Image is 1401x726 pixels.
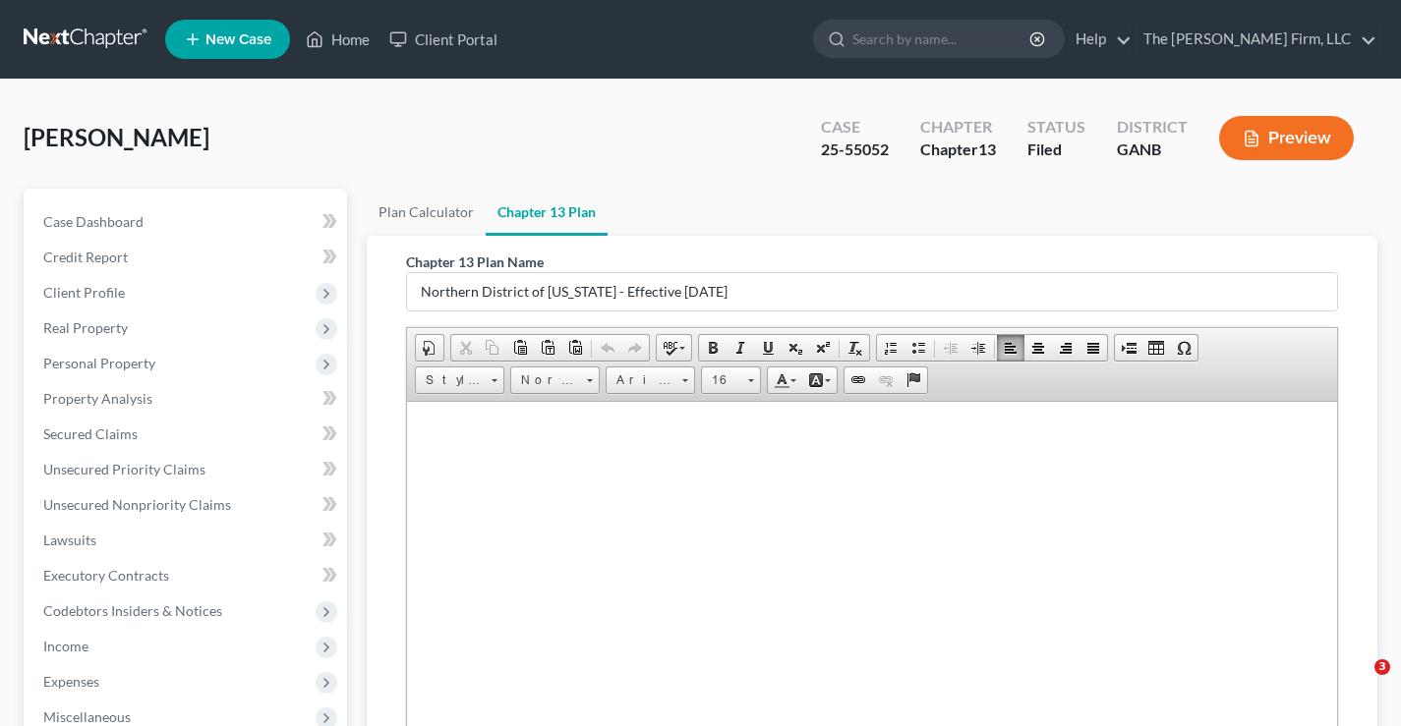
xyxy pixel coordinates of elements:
span: New Case [205,32,271,47]
a: Client Portal [379,22,507,57]
a: Unlink [872,367,900,393]
a: Executory Contracts [28,558,347,593]
a: Credit Report [28,240,347,275]
a: Superscript [809,335,837,361]
a: Table [1142,335,1170,361]
a: Bold [699,335,727,361]
iframe: Intercom live chat [1334,659,1381,706]
a: Lawsuits [28,523,347,558]
a: 16 [701,366,761,394]
span: Client Profile [43,284,125,301]
span: [PERSON_NAME] [24,123,209,151]
a: Align Right [1052,335,1080,361]
a: Insert Special Character [1170,335,1197,361]
a: Unsecured Nonpriority Claims [28,487,347,523]
a: Plan Calculator [367,189,486,236]
span: 3 [1374,659,1390,675]
a: Unsecured Priority Claims [28,452,347,487]
span: Secured Claims [43,425,138,442]
a: Paste [506,335,534,361]
div: Chapter [920,116,996,139]
span: Case Dashboard [43,213,144,230]
div: GANB [1117,139,1188,161]
a: Paste as plain text [534,335,561,361]
div: 25-55052 [821,139,889,161]
div: Case [821,116,889,139]
a: Undo [594,335,621,361]
span: Expenses [43,673,99,690]
span: Codebtors Insiders & Notices [43,602,222,619]
a: Text Color [768,367,802,393]
span: Unsecured Priority Claims [43,461,205,477]
a: Background Color [802,367,837,393]
a: Remove Format [842,335,869,361]
span: 16 [702,367,741,393]
a: Underline [754,335,782,361]
input: Search by name... [852,21,1032,57]
a: Spell Checker [657,335,691,361]
label: Chapter 13 Plan Name [406,251,544,272]
span: Miscellaneous [43,708,131,725]
a: Normal [510,366,600,394]
a: Secured Claims [28,417,347,452]
input: Enter name... [407,273,1337,310]
span: Credit Report [43,249,128,265]
a: Link [845,367,872,393]
button: Preview [1219,116,1354,160]
a: Paste from Word [561,335,589,361]
a: Italic [727,335,754,361]
div: Status [1027,116,1085,139]
a: Center [1024,335,1052,361]
span: Arial [607,367,675,393]
a: Styles [415,366,504,394]
a: Insert Page Break for Printing [1115,335,1142,361]
a: Document Properties [416,335,443,361]
div: District [1117,116,1188,139]
a: Copy [479,335,506,361]
span: Income [43,638,88,654]
span: 13 [978,140,996,158]
a: Chapter 13 Plan [486,189,608,236]
a: Cut [451,335,479,361]
span: Unsecured Nonpriority Claims [43,496,231,513]
span: Property Analysis [43,390,152,407]
a: Subscript [782,335,809,361]
span: Real Property [43,319,128,336]
a: Redo [621,335,649,361]
a: Property Analysis [28,381,347,417]
div: Chapter [920,139,996,161]
div: Filed [1027,139,1085,161]
a: Decrease Indent [937,335,964,361]
a: Case Dashboard [28,204,347,240]
span: Executory Contracts [43,567,169,584]
a: Insert/Remove Bulleted List [905,335,932,361]
a: Help [1066,22,1132,57]
a: Home [296,22,379,57]
a: Increase Indent [964,335,992,361]
span: Lawsuits [43,531,96,548]
a: Anchor [900,367,927,393]
span: Styles [416,367,485,393]
span: Normal [511,367,580,393]
a: Arial [606,366,695,394]
a: Justify [1080,335,1107,361]
a: Align Left [997,335,1024,361]
a: The [PERSON_NAME] Firm, LLC [1134,22,1376,57]
a: Insert/Remove Numbered List [877,335,905,361]
span: Personal Property [43,355,155,371]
